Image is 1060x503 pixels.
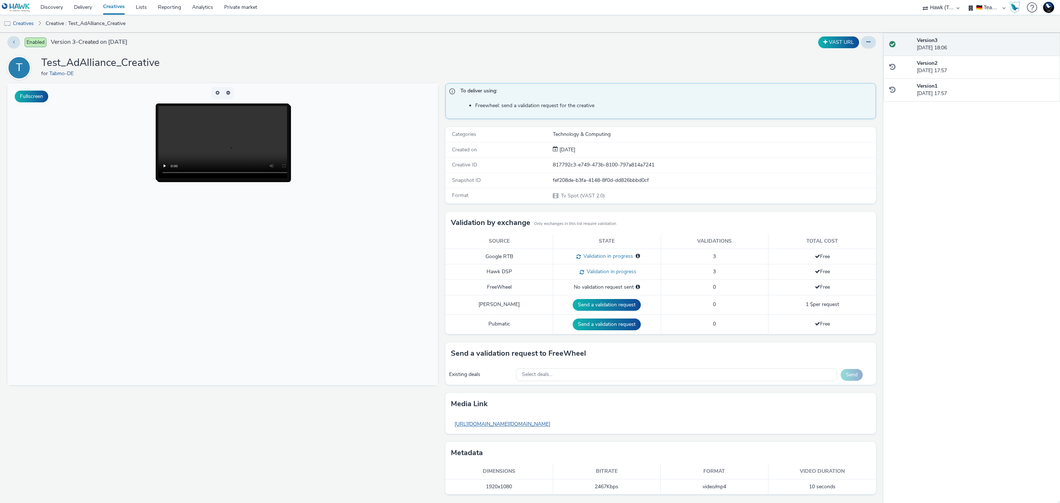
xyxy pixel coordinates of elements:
span: 0 [713,301,716,308]
button: Send [841,369,863,381]
div: [DATE] 17:57 [917,60,1054,75]
td: Google RTB [445,249,553,264]
span: 0 [713,284,716,291]
th: Source [445,234,553,249]
span: Version 3 - Created on [DATE] [51,38,127,46]
button: VAST URL [818,36,859,48]
span: Snapshot ID [452,177,481,184]
img: undefined Logo [2,3,30,12]
span: 1 $ per request [806,301,839,308]
a: T [7,64,34,71]
h3: Validation by exchange [451,217,530,228]
div: 817792c3-e749-473b-8100-797a814a7241 [553,161,875,169]
img: Support Hawk [1043,2,1054,13]
td: [PERSON_NAME] [445,295,553,314]
th: Total cost [768,234,876,249]
div: Creation 11 September 2025, 17:57 [558,146,575,154]
div: [DATE] 17:57 [917,82,1054,98]
td: Hawk DSP [445,264,553,280]
button: Send a validation request [573,299,641,311]
a: Hawk Academy [1009,1,1023,13]
div: [DATE] 18:06 [917,37,1054,52]
div: fef208de-b3fa-4148-8f0d-dd826bbbd0cf [553,177,875,184]
td: 2467 Kbps [553,479,661,495]
td: FreeWheel [445,280,553,295]
span: 0 [713,320,716,327]
div: Technology & Computing [553,131,875,138]
button: Send a validation request [573,319,641,330]
img: Hawk Academy [1009,1,1020,13]
span: Validation in progress [584,268,636,275]
td: 10 seconds [768,479,876,495]
strong: Version 2 [917,60,937,67]
span: Validation in progress [581,253,633,260]
span: Categories [452,131,476,138]
li: Freewheel: send a validation request for the creative [475,102,872,109]
a: Tabmo-DE [49,70,77,77]
span: Creative ID [452,161,477,168]
div: Please select a deal below and click on Send to send a validation request to FreeWheel. [636,284,640,291]
th: Dimensions [445,464,553,479]
small: Only exchanges in this list require validation [534,221,616,227]
td: Pubmatic [445,314,553,334]
span: Enabled [25,38,46,47]
h1: Test_AdAlliance_Creative [41,56,160,70]
td: 1920x1080 [445,479,553,495]
a: [URL][DOMAIN_NAME][DOMAIN_NAME] [451,417,554,431]
div: T [16,57,22,78]
span: Format [452,192,469,199]
span: [DATE] [558,146,575,153]
button: Fullscreen [15,91,48,102]
div: Existing deals [449,371,512,378]
span: 3 [713,268,716,275]
div: No validation request sent [557,284,657,291]
h3: Metadata [451,447,483,458]
th: Video duration [768,464,876,479]
span: Free [815,253,830,260]
span: Tv Spot (VAST 2.0) [560,192,605,199]
strong: Version 3 [917,37,937,44]
span: for [41,70,49,77]
th: Format [661,464,768,479]
img: tv [4,20,11,28]
span: To deliver using: [460,87,868,97]
span: 3 [713,253,716,260]
span: Free [815,320,830,327]
h3: Send a validation request to FreeWheel [451,348,586,359]
span: Created on [452,146,477,153]
th: Bitrate [553,464,661,479]
div: Duplicate the creative as a VAST URL [816,36,861,48]
td: video/mp4 [661,479,768,495]
th: Validations [661,234,768,249]
span: Free [815,284,830,291]
a: Creative : Test_AdAlliance_Creative [42,15,129,32]
strong: Version 1 [917,82,937,89]
span: Select deals... [522,372,552,378]
h3: Media link [451,398,488,409]
th: State [553,234,661,249]
span: Free [815,268,830,275]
